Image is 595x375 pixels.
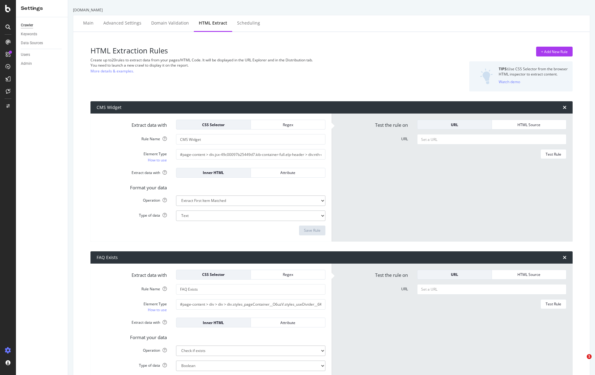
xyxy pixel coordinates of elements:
[499,77,520,87] button: Watch demo
[176,149,325,160] input: CSS Expression
[497,272,561,277] div: HTML Source
[536,47,573,56] button: + Add New Rule
[333,120,413,128] label: Test the rule on
[92,284,171,292] label: Rule Name
[563,255,566,260] div: times
[546,152,561,157] div: Test Rule
[21,40,63,46] a: Data Sources
[148,307,167,313] a: How to use
[499,72,568,77] div: HTML inspector to extract content.
[21,5,63,12] div: Settings
[237,20,260,26] div: Scheduling
[73,7,590,13] div: [DOMAIN_NAME]
[151,20,189,26] div: Domain Validation
[21,22,63,29] a: Crawler
[256,320,320,325] div: Attribute
[21,22,33,29] div: Crawler
[83,20,94,26] div: Main
[181,170,246,175] div: Inner HTML
[176,120,251,130] button: CSS Selector
[21,40,43,46] div: Data Sources
[97,254,118,261] div: FAQ Exists
[492,270,566,280] button: HTML Source
[546,301,561,307] div: Test Rule
[417,120,492,130] button: URL
[176,299,325,310] input: CSS Expression
[251,168,325,178] button: Attribute
[251,120,325,130] button: Regex
[422,272,487,277] div: URL
[21,60,32,67] div: Admin
[540,299,566,309] button: Test Rule
[21,52,63,58] a: Users
[574,354,589,369] iframe: Intercom live chat
[90,63,409,68] div: You need to launch a new crawl to display it on the report.
[103,20,141,26] div: Advanced Settings
[417,270,492,280] button: URL
[540,149,566,159] button: Test Rule
[541,49,568,54] div: + Add New Rule
[563,105,566,110] div: times
[21,60,63,67] a: Admin
[492,120,566,130] button: HTML Source
[499,79,520,84] div: Watch demo
[299,226,325,235] button: Save Rule
[176,134,325,145] input: Provide a name
[92,168,171,175] label: Extract data with
[422,122,487,127] div: URL
[181,122,246,127] div: CSS Selector
[256,272,320,277] div: Regex
[176,318,251,327] button: Inner HTML
[97,151,167,157] div: Element Type
[92,134,171,141] label: Rule Name
[181,272,246,277] div: CSS Selector
[176,168,251,178] button: Inner HTML
[21,52,30,58] div: Users
[256,122,320,127] div: Regex
[497,122,561,127] div: HTML Source
[199,20,227,26] div: HTML Extract
[92,318,171,325] label: Extract data with
[90,47,409,55] h3: HTML Extraction Rules
[304,228,321,233] div: Save Rule
[333,134,413,141] label: URL
[92,211,171,218] label: Type of data
[90,57,409,63] div: Create up to 20 rules to extract data from your pages/HTML Code. It will be displayed in the URL ...
[587,354,592,359] span: 1
[333,270,413,278] label: Test the rule on
[417,284,566,295] input: Set a URL
[92,346,171,353] label: Operation
[256,170,320,175] div: Attribute
[92,270,171,278] label: Extract data with
[92,182,171,191] label: Format your data
[21,31,37,37] div: Keywords
[499,66,508,72] strong: TIPS:
[176,270,251,280] button: CSS Selector
[97,104,121,110] div: CMS Widget
[417,134,566,145] input: Set a URL
[92,120,171,128] label: Extract data with
[90,68,134,74] a: More details & examples.
[333,284,413,292] label: URL
[21,31,63,37] a: Keywords
[499,66,568,72] div: Use CSS Selector from the browser
[176,284,325,295] input: Provide a name
[92,195,171,203] label: Operation
[97,301,167,307] div: Element Type
[92,361,171,368] label: Type of data
[251,318,325,327] button: Attribute
[181,320,246,325] div: Inner HTML
[92,332,171,341] label: Format your data
[480,68,493,84] img: DZQOUYU0WpgAAAAASUVORK5CYII=
[251,270,325,280] button: Regex
[148,157,167,163] a: How to use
